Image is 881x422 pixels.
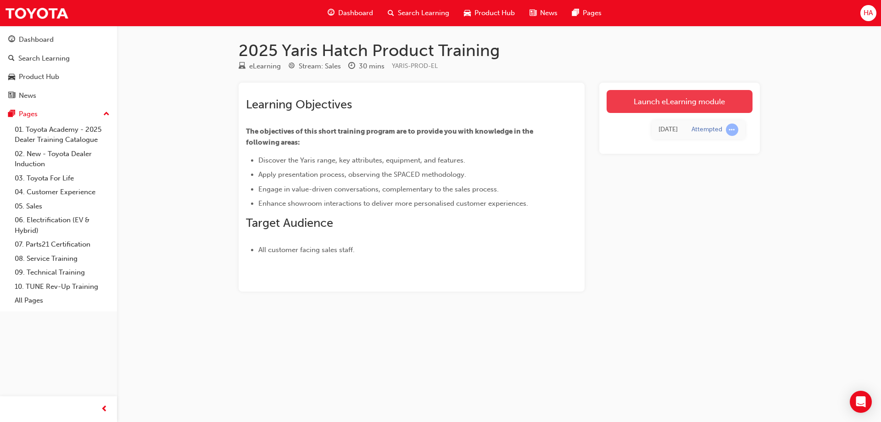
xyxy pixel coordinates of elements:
[320,4,380,23] a: guage-iconDashboard
[530,7,536,19] span: news-icon
[850,391,872,413] div: Open Intercom Messenger
[258,246,355,254] span: All customer facing sales staff.
[246,216,333,230] span: Target Audience
[4,50,113,67] a: Search Learning
[572,7,579,19] span: pages-icon
[8,55,15,63] span: search-icon
[4,87,113,104] a: News
[258,185,499,193] span: Engage in value-driven conversations, complementary to the sales process.
[239,61,281,72] div: Type
[4,106,113,123] button: Pages
[101,404,108,415] span: prev-icon
[103,108,110,120] span: up-icon
[299,61,341,72] div: Stream: Sales
[474,8,515,18] span: Product Hub
[258,170,466,179] span: Apply presentation process, observing the SPACED methodology.
[359,61,385,72] div: 30 mins
[11,171,113,186] a: 03. Toyota For Life
[691,125,722,134] div: Attempted
[4,31,113,48] a: Dashboard
[239,40,760,61] h1: 2025 Yaris Hatch Product Training
[11,213,113,237] a: 06. Electrification (EV & Hybrid)
[8,36,15,44] span: guage-icon
[249,61,281,72] div: eLearning
[19,34,54,45] div: Dashboard
[540,8,558,18] span: News
[726,124,738,136] span: learningRecordVerb_ATTEMPT-icon
[348,62,355,71] span: clock-icon
[246,97,352,112] span: Learning Objectives
[338,8,373,18] span: Dashboard
[11,199,113,214] a: 05. Sales
[11,237,113,252] a: 07. Parts21 Certification
[4,29,113,106] button: DashboardSearch LearningProduct HubNews
[8,110,15,118] span: pages-icon
[457,4,522,23] a: car-iconProduct Hub
[5,3,69,23] img: Trak
[11,265,113,280] a: 09. Technical Training
[11,252,113,266] a: 08. Service Training
[8,73,15,81] span: car-icon
[4,68,113,85] a: Product Hub
[11,280,113,294] a: 10. TUNE Rev-Up Training
[18,53,70,64] div: Search Learning
[392,62,438,70] span: Learning resource code
[388,7,394,19] span: search-icon
[288,61,341,72] div: Stream
[607,90,753,113] a: Launch eLearning module
[864,8,873,18] span: HA
[11,123,113,147] a: 01. Toyota Academy - 2025 Dealer Training Catalogue
[380,4,457,23] a: search-iconSearch Learning
[860,5,876,21] button: HA
[328,7,335,19] span: guage-icon
[8,92,15,100] span: news-icon
[11,293,113,308] a: All Pages
[398,8,449,18] span: Search Learning
[19,90,36,101] div: News
[19,109,38,119] div: Pages
[522,4,565,23] a: news-iconNews
[288,62,295,71] span: target-icon
[565,4,609,23] a: pages-iconPages
[258,199,528,208] span: Enhance showroom interactions to deliver more personalised customer experiences.
[348,61,385,72] div: Duration
[658,124,678,135] div: Sat Mar 22 2025 09:23:55 GMT+1000 (Australian Eastern Standard Time)
[11,185,113,199] a: 04. Customer Experience
[11,147,113,171] a: 02. New - Toyota Dealer Induction
[19,72,59,82] div: Product Hub
[239,62,245,71] span: learningResourceType_ELEARNING-icon
[583,8,602,18] span: Pages
[246,127,535,146] span: The objectives of this short training program are to provide you with knowledge in the following ...
[258,156,465,164] span: Discover the Yaris range, key attributes, equipment, and features.
[464,7,471,19] span: car-icon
